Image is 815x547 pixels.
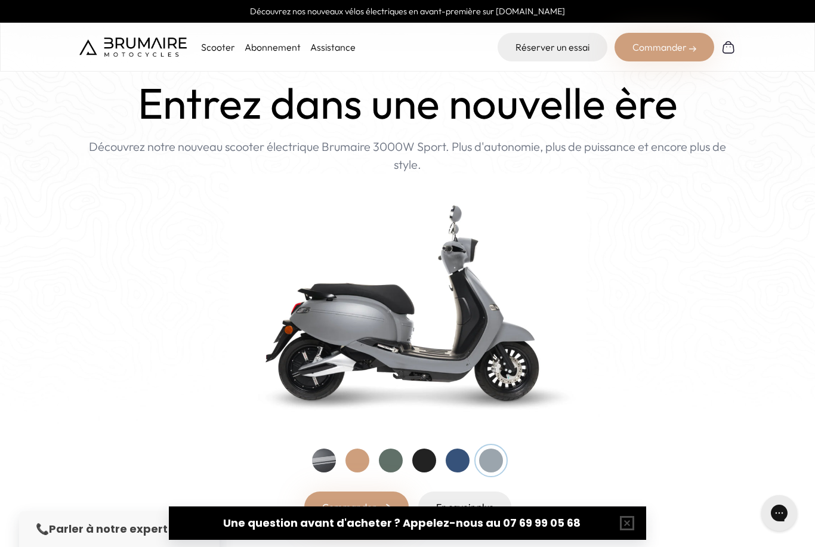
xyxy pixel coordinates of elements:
p: Scooter [201,40,235,54]
a: Commander [304,492,409,523]
iframe: Gorgias live chat messenger [755,491,803,535]
img: right-arrow-2.png [689,45,696,52]
a: Assistance [310,41,356,53]
img: Brumaire Motocycles [79,38,187,57]
img: Panier [721,40,736,54]
a: Réserver un essai [498,33,607,61]
img: right-arrow.png [381,503,391,511]
p: Découvrez notre nouveau scooter électrique Brumaire 3000W Sport. Plus d'autonomie, plus de puissa... [79,138,736,174]
h1: Entrez dans une nouvelle ère [138,79,678,128]
a: En savoir plus [418,492,511,523]
a: Abonnement [245,41,301,53]
div: Commander [615,33,714,61]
